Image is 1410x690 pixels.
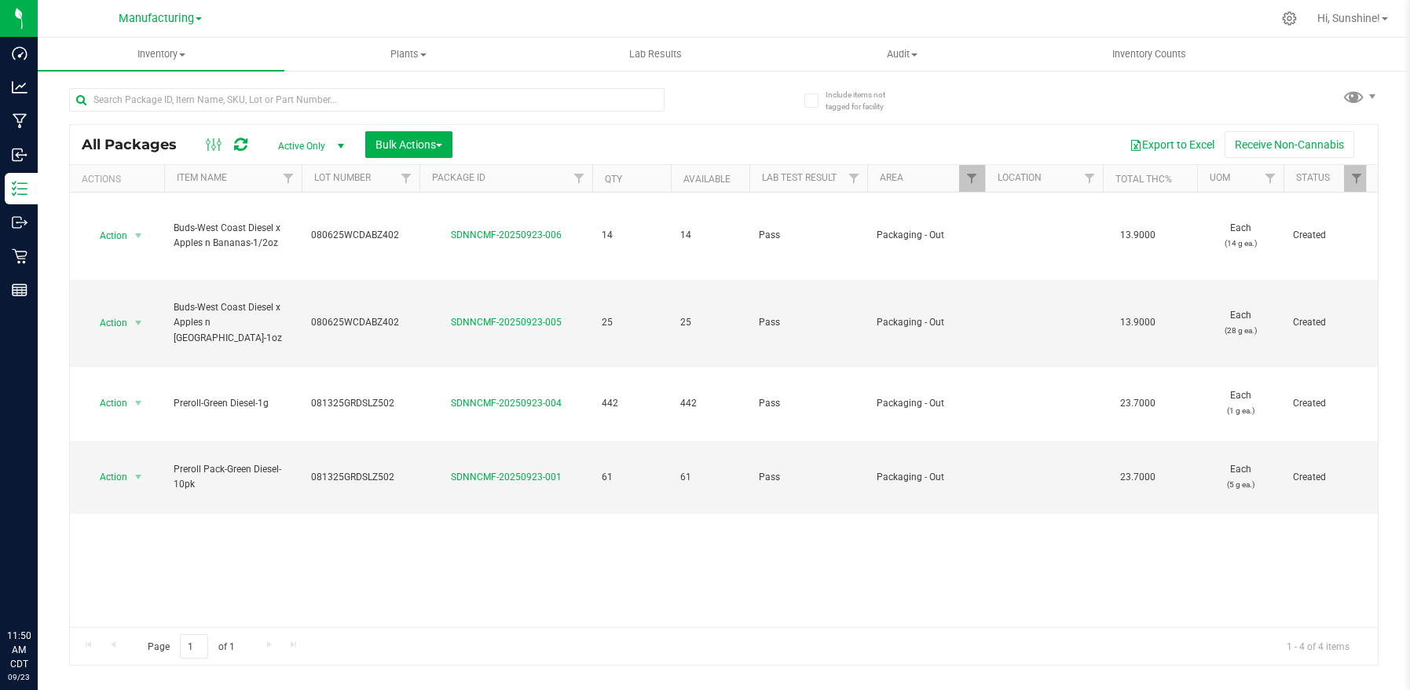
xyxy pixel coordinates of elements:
button: Receive Non-Cannabis [1225,131,1354,158]
span: Bulk Actions [375,138,442,151]
iframe: Resource center unread badge [46,562,65,581]
span: All Packages [82,136,192,153]
span: Created [1293,315,1361,330]
span: 61 [602,470,661,485]
span: Action [86,392,128,414]
span: Packaging - Out [877,470,976,485]
span: Action [86,466,128,488]
a: SDNNCMF-20250923-006 [451,229,562,240]
span: Action [86,225,128,247]
span: Audit [779,47,1024,61]
span: Buds-West Coast Diesel x Apples n [GEOGRAPHIC_DATA]-1oz [174,300,292,346]
div: Actions [82,174,158,185]
span: 080625WCDABZ402 [311,228,410,243]
span: Hi, Sunshine! [1317,12,1380,24]
span: Preroll Pack-Green Diesel-10pk [174,462,292,492]
a: Lab Results [532,38,778,71]
span: 13.9000 [1112,311,1163,334]
span: 13.9000 [1112,224,1163,247]
button: Export to Excel [1119,131,1225,158]
a: Filter [1258,165,1284,192]
a: Filter [1077,165,1103,192]
a: Inventory [38,38,284,71]
p: (14 g ea.) [1207,236,1274,251]
span: Inventory Counts [1091,47,1207,61]
span: Each [1207,388,1274,418]
a: Filter [841,165,867,192]
button: Bulk Actions [365,131,452,158]
a: SDNNCMF-20250923-005 [451,317,562,328]
span: Created [1293,470,1361,485]
span: Action [86,312,128,334]
inline-svg: Retail [12,248,27,264]
a: Lot Number [314,172,371,183]
span: 23.7000 [1112,392,1163,415]
span: Packaging - Out [877,396,976,411]
p: 09/23 [7,671,31,683]
a: Audit [778,38,1025,71]
a: Location [998,172,1042,183]
span: Packaging - Out [877,315,976,330]
span: Manufacturing [119,12,194,25]
span: 61 [680,470,740,485]
span: Preroll-Green Diesel-1g [174,396,292,411]
inline-svg: Inbound [12,147,27,163]
inline-svg: Manufacturing [12,113,27,129]
p: (28 g ea.) [1207,323,1274,338]
a: Lab Test Result [762,172,837,183]
span: select [129,225,148,247]
a: SDNNCMF-20250923-004 [451,398,562,409]
div: Manage settings [1280,11,1299,26]
inline-svg: Outbound [12,215,27,230]
span: 081325GRDSLZ502 [311,396,410,411]
p: (5 g ea.) [1207,477,1274,492]
span: Each [1207,221,1274,251]
a: Filter [394,165,419,192]
inline-svg: Reports [12,282,27,298]
span: 14 [602,228,661,243]
span: Packaging - Out [877,228,976,243]
a: Filter [276,165,302,192]
a: Status [1296,172,1330,183]
input: Search Package ID, Item Name, SKU, Lot or Part Number... [69,88,665,112]
iframe: Resource center [16,564,63,611]
a: Filter [1344,165,1370,192]
span: 1 - 4 of 4 items [1274,634,1362,658]
a: Item Name [177,172,227,183]
span: select [129,312,148,334]
a: Area [880,172,903,183]
span: Created [1293,228,1361,243]
a: SDNNCMF-20250923-001 [451,472,562,483]
span: Pass [759,396,858,411]
a: Total THC% [1115,174,1172,185]
a: Filter [959,165,985,192]
a: UOM [1210,172,1230,183]
a: Filter [566,165,592,192]
span: Pass [759,470,858,485]
span: Buds-West Coast Diesel x Apples n Bananas-1/2oz [174,221,292,251]
span: Lab Results [608,47,703,61]
inline-svg: Dashboard [12,46,27,61]
a: Available [683,174,731,185]
span: Each [1207,308,1274,338]
span: 25 [602,315,661,330]
p: 11:50 AM CDT [7,629,31,671]
span: 442 [680,396,740,411]
span: Created [1293,396,1361,411]
span: Include items not tagged for facility [826,89,904,112]
span: Page of 1 [134,634,247,659]
span: 23.7000 [1112,466,1163,489]
span: Pass [759,228,858,243]
span: Each [1207,462,1274,492]
span: select [129,466,148,488]
span: 442 [602,396,661,411]
span: Plants [285,47,530,61]
a: Inventory Counts [1026,38,1273,71]
p: (1 g ea.) [1207,403,1274,418]
span: 14 [680,228,740,243]
inline-svg: Analytics [12,79,27,95]
span: select [129,392,148,414]
span: Pass [759,315,858,330]
span: Inventory [38,47,284,61]
a: Package ID [432,172,485,183]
